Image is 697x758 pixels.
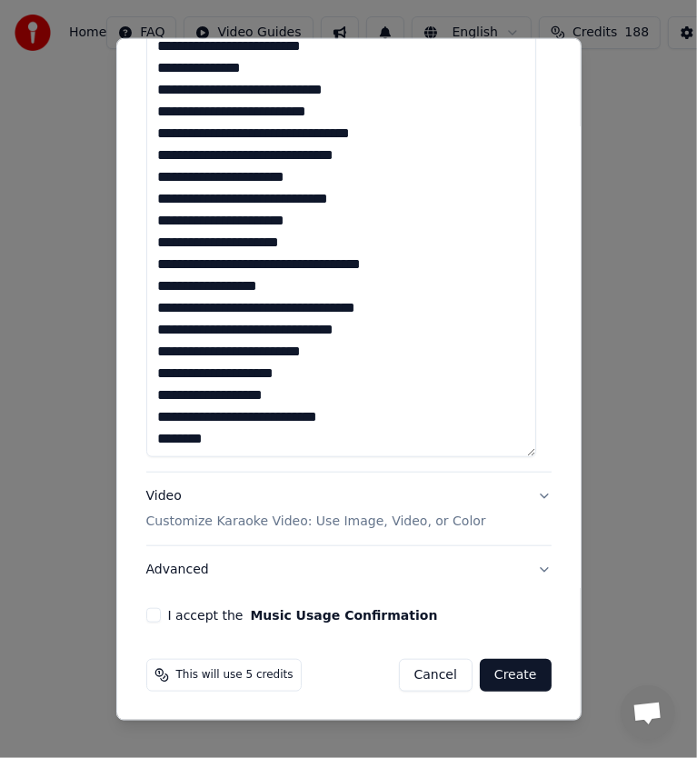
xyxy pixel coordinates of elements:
[146,487,486,531] div: Video
[168,609,438,622] label: I accept the
[399,659,473,692] button: Cancel
[146,546,552,593] button: Advanced
[250,609,437,622] button: I accept the
[176,668,294,683] span: This will use 5 credits
[146,513,486,531] p: Customize Karaoke Video: Use Image, Video, or Color
[480,659,552,692] button: Create
[146,473,552,545] button: VideoCustomize Karaoke Video: Use Image, Video, or Color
